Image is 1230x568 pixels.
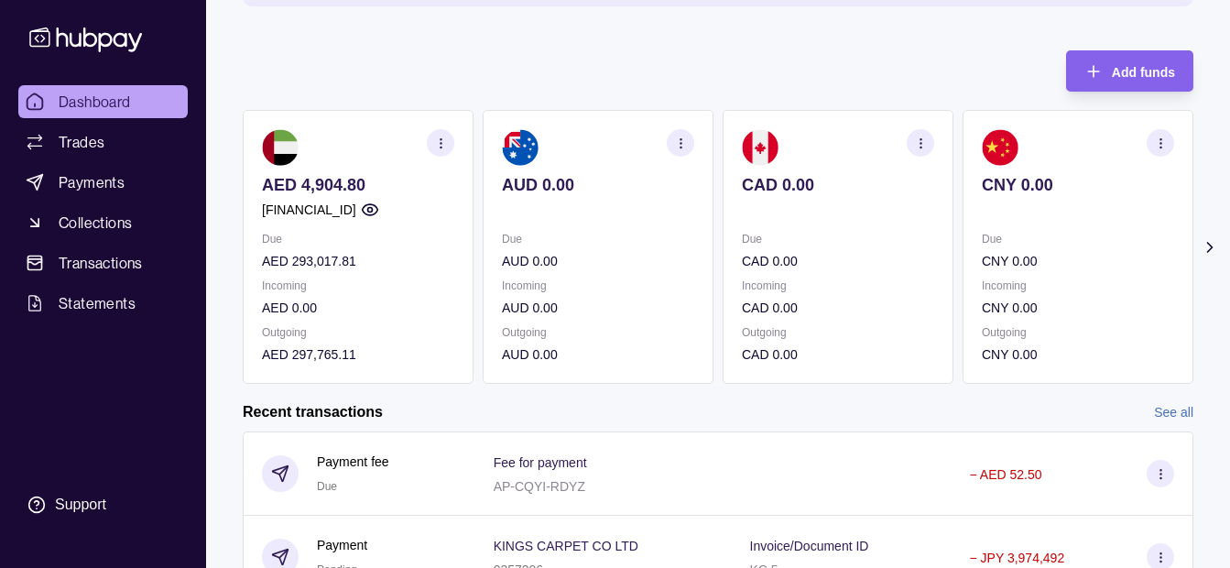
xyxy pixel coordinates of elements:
h2: Recent transactions [243,402,383,422]
p: Fee for payment [494,455,587,470]
a: See all [1154,402,1193,422]
a: Collections [18,206,188,239]
p: Due [982,229,1174,249]
p: AP-CQYI-RDYZ [494,479,585,494]
p: Outgoing [742,322,934,343]
p: AUD 0.00 [502,298,694,318]
p: Due [502,229,694,249]
p: Incoming [502,276,694,296]
p: − JPY 3,974,492 [970,551,1065,565]
p: CNY 0.00 [982,298,1174,318]
p: Incoming [262,276,454,296]
span: Dashboard [59,91,131,113]
div: Support [55,495,106,515]
a: Dashboard [18,85,188,118]
span: Add funds [1112,65,1175,80]
a: Statements [18,287,188,320]
p: Incoming [982,276,1174,296]
img: au [502,129,539,166]
span: Trades [59,131,104,153]
p: Outgoing [262,322,454,343]
p: AED 293,017.81 [262,251,454,271]
p: Incoming [742,276,934,296]
p: [FINANCIAL_ID] [262,200,356,220]
p: Due [742,229,934,249]
p: Outgoing [982,322,1174,343]
a: Trades [18,126,188,158]
p: AED 4,904.80 [262,175,454,195]
p: AUD 0.00 [502,344,694,365]
span: Due [317,480,337,493]
span: Transactions [59,252,143,274]
p: Due [262,229,454,249]
p: Invoice/Document ID [750,539,869,553]
a: Payments [18,166,188,199]
p: AED 0.00 [262,298,454,318]
img: cn [982,129,1018,166]
a: Support [18,486,188,524]
p: KINGS CARPET CO LTD [494,539,638,553]
p: AUD 0.00 [502,251,694,271]
p: CAD 0.00 [742,251,934,271]
p: CNY 0.00 [982,175,1174,195]
span: Statements [59,292,136,314]
p: AED 297,765.11 [262,344,454,365]
p: Payment [317,535,367,555]
p: − AED 52.50 [970,467,1042,482]
p: CNY 0.00 [982,344,1174,365]
p: CAD 0.00 [742,298,934,318]
p: CNY 0.00 [982,251,1174,271]
img: ca [742,129,778,166]
p: AUD 0.00 [502,175,694,195]
span: Payments [59,171,125,193]
img: ae [262,129,299,166]
p: CAD 0.00 [742,344,934,365]
button: Add funds [1066,50,1193,92]
p: CAD 0.00 [742,175,934,195]
span: Collections [59,212,132,234]
a: Transactions [18,246,188,279]
p: Payment fee [317,452,389,472]
p: Outgoing [502,322,694,343]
